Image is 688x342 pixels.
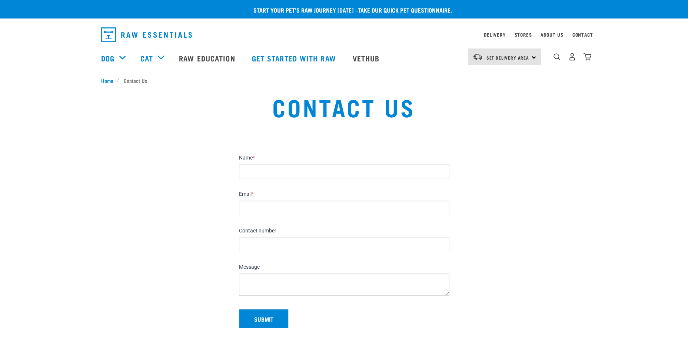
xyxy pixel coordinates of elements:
nav: breadcrumbs [101,77,587,84]
label: Contact number [239,228,449,234]
nav: dropdown navigation [95,24,593,45]
a: Raw Education [172,43,244,73]
img: Raw Essentials Logo [101,27,192,42]
a: Contact [572,33,593,36]
img: home-icon-1@2x.png [554,53,561,60]
a: About Us [541,33,563,36]
a: Vethub [345,43,389,73]
img: user.png [568,53,576,61]
span: Set Delivery Area [486,56,529,59]
img: home-icon@2x.png [584,53,591,61]
a: Stores [515,33,532,36]
span: Home [101,77,113,84]
label: Email [239,191,449,198]
a: Delivery [484,33,505,36]
img: van-moving.png [473,54,483,60]
a: take our quick pet questionnaire. [358,8,452,11]
button: Submit [239,309,289,328]
a: Get started with Raw [245,43,345,73]
a: Home [101,77,117,84]
a: Dog [101,53,114,64]
label: Name [239,155,449,161]
label: Message [239,264,449,271]
a: Cat [140,53,153,64]
h1: Contact Us [128,93,560,120]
